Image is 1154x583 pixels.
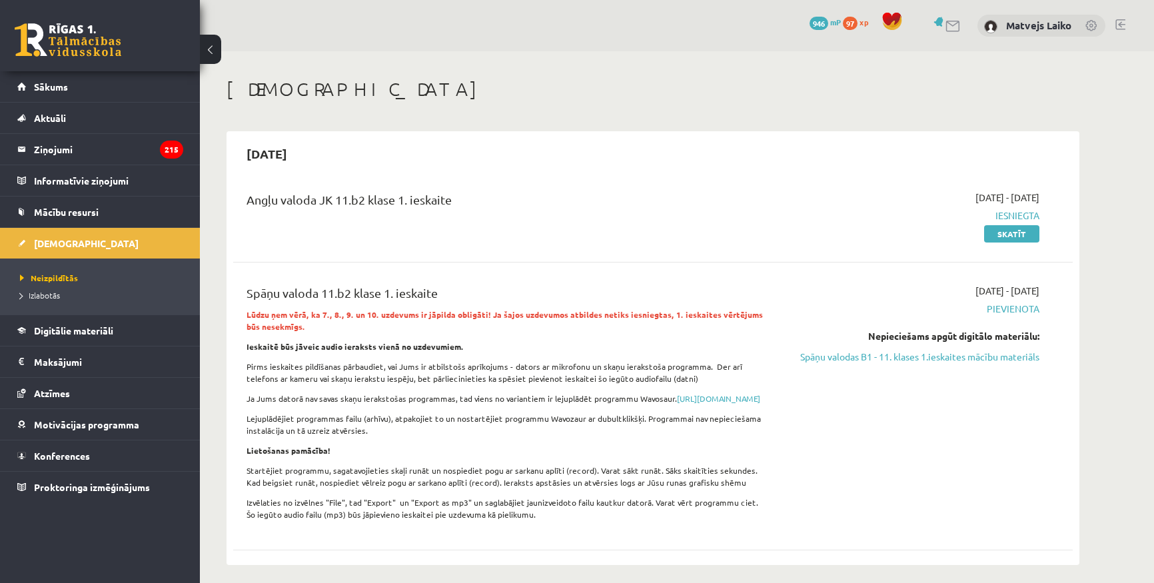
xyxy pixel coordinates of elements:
[34,481,150,493] span: Proktoringa izmēģinājums
[17,378,183,408] a: Atzīmes
[810,17,828,30] span: 946
[247,191,768,215] div: Angļu valoda JK 11.b2 klase 1. ieskaite
[247,309,763,332] strong: Lūdzu ņem vērā, ka 7., 8., 9. un 10. uzdevums ir jāpilda obligāti! Ja šajos uzdevumos atbildes ne...
[17,346,183,377] a: Maksājumi
[34,134,183,165] legend: Ziņojumi
[788,209,1039,223] span: Iesniegta
[34,450,90,462] span: Konferences
[17,134,183,165] a: Ziņojumi215
[984,225,1039,243] a: Skatīt
[17,197,183,227] a: Mācību resursi
[34,206,99,218] span: Mācību resursi
[247,445,330,456] strong: Lietošanas pamācība!
[247,412,768,436] p: Lejuplādējiet programmas failu (arhīvu), atpakojiet to un nostartējiet programmu Wavozaur ar dubu...
[34,112,66,124] span: Aktuāli
[843,17,875,27] a: 97 xp
[20,273,78,283] span: Neizpildītās
[20,290,60,300] span: Izlabotās
[17,315,183,346] a: Digitālie materiāli
[17,103,183,133] a: Aktuāli
[247,496,768,520] p: Izvēlaties no izvēlnes "File", tad "Export" un "Export as mp3" un saglabājiet jaunizveidoto failu...
[227,78,1079,101] h1: [DEMOGRAPHIC_DATA]
[34,81,68,93] span: Sākums
[860,17,868,27] span: xp
[975,191,1039,205] span: [DATE] - [DATE]
[34,418,139,430] span: Motivācijas programma
[17,440,183,471] a: Konferences
[34,324,113,336] span: Digitālie materiāli
[247,464,768,488] p: Startējiet programmu, sagatavojieties skaļi runāt un nospiediet pogu ar sarkanu aplīti (record). ...
[34,165,183,196] legend: Informatīvie ziņojumi
[15,23,121,57] a: Rīgas 1. Tālmācības vidusskola
[247,360,768,384] p: Pirms ieskaites pildīšanas pārbaudiet, vai Jums ir atbilstošs aprīkojums - dators ar mikrofonu un...
[34,237,139,249] span: [DEMOGRAPHIC_DATA]
[984,20,997,33] img: Matvejs Laiko
[17,472,183,502] a: Proktoringa izmēģinājums
[17,71,183,102] a: Sākums
[233,138,300,169] h2: [DATE]
[788,329,1039,343] div: Nepieciešams apgūt digitālo materiālu:
[788,302,1039,316] span: Pievienota
[247,284,768,308] div: Spāņu valoda 11.b2 klase 1. ieskaite
[17,409,183,440] a: Motivācijas programma
[788,350,1039,364] a: Spāņu valodas B1 - 11. klases 1.ieskaites mācību materiāls
[20,289,187,301] a: Izlabotās
[17,228,183,259] a: [DEMOGRAPHIC_DATA]
[975,284,1039,298] span: [DATE] - [DATE]
[34,387,70,399] span: Atzīmes
[830,17,841,27] span: mP
[160,141,183,159] i: 215
[34,346,183,377] legend: Maksājumi
[810,17,841,27] a: 946 mP
[247,392,768,404] p: Ja Jums datorā nav savas skaņu ierakstošas programmas, tad viens no variantiem ir lejuplādēt prog...
[1006,19,1071,32] a: Matvejs Laiko
[843,17,858,30] span: 97
[17,165,183,196] a: Informatīvie ziņojumi
[247,341,464,352] strong: Ieskaitē būs jāveic audio ieraksts vienā no uzdevumiem.
[677,393,760,404] a: [URL][DOMAIN_NAME]
[20,272,187,284] a: Neizpildītās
